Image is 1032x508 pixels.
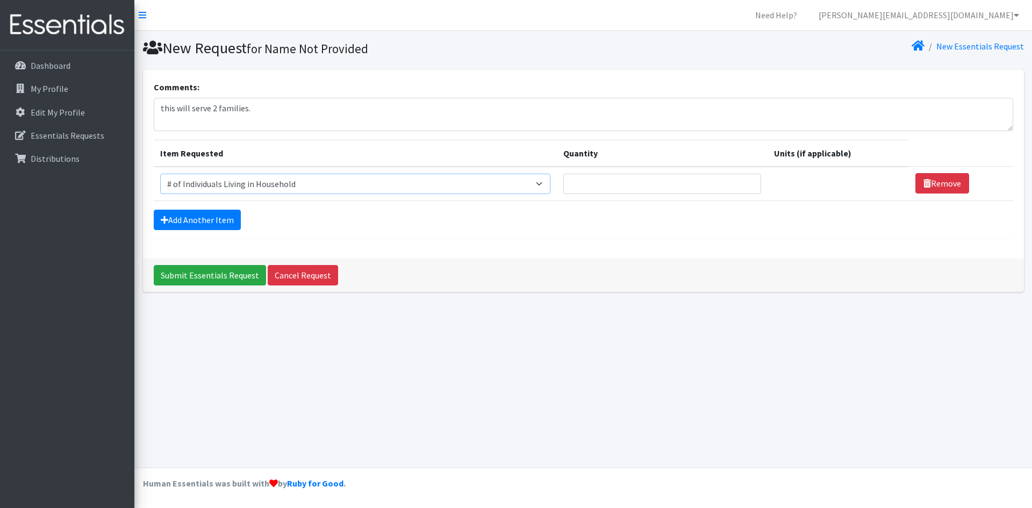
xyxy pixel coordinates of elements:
a: Distributions [4,148,130,169]
a: Need Help? [747,4,806,26]
input: Submit Essentials Request [154,265,266,285]
a: My Profile [4,78,130,99]
small: for Name Not Provided [247,41,368,56]
a: New Essentials Request [936,41,1024,52]
p: Dashboard [31,60,70,71]
a: Essentials Requests [4,125,130,146]
p: Edit My Profile [31,107,85,118]
p: Essentials Requests [31,130,104,141]
a: Ruby for Good [287,478,343,489]
img: HumanEssentials [4,7,130,43]
p: My Profile [31,83,68,94]
p: Distributions [31,153,80,164]
th: Quantity [557,140,768,167]
label: Comments: [154,81,199,94]
a: Edit My Profile [4,102,130,123]
strong: Human Essentials was built with by . [143,478,346,489]
th: Item Requested [154,140,557,167]
a: Remove [915,173,969,194]
a: Dashboard [4,55,130,76]
a: Add Another Item [154,210,241,230]
a: [PERSON_NAME][EMAIL_ADDRESS][DOMAIN_NAME] [810,4,1028,26]
h1: New Request [143,39,579,58]
a: Cancel Request [268,265,338,285]
th: Units (if applicable) [768,140,909,167]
